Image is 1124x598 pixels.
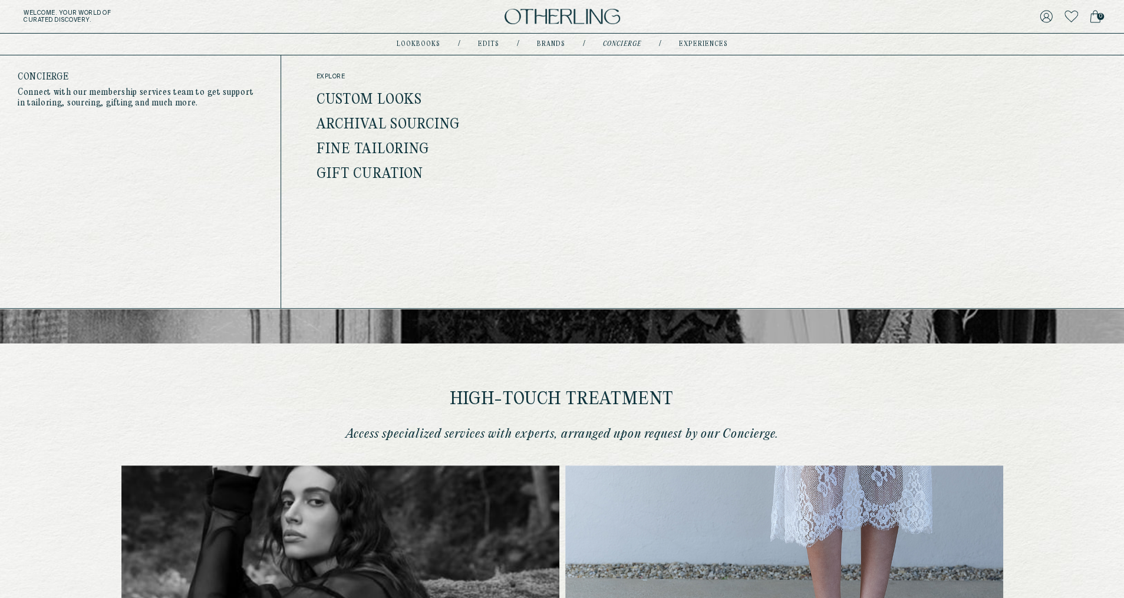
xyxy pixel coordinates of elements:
span: 0 [1097,13,1104,20]
span: explore [317,73,580,80]
h4: Concierge [18,73,263,81]
a: 0 [1090,8,1100,25]
a: Fine Tailoring [317,142,429,157]
div: / [659,39,661,49]
p: Connect with our membership services team to get support in tailoring, sourcing, gifting and much... [18,87,263,108]
a: lookbooks [397,41,440,47]
a: Archival Sourcing [317,117,460,133]
a: experiences [679,41,728,47]
a: Edits [478,41,499,47]
div: / [458,39,460,49]
div: / [583,39,585,49]
a: Gift Curation [317,167,423,182]
img: logo [505,9,620,25]
div: / [517,39,519,49]
h5: Welcome . Your world of curated discovery. [24,9,347,24]
a: Brands [537,41,565,47]
h2: High-touch treatment [332,391,792,409]
a: Custom Looks [317,92,422,108]
p: Access specialized services with experts, arranged upon request by our Concierge. [332,427,792,442]
a: concierge [603,41,641,47]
